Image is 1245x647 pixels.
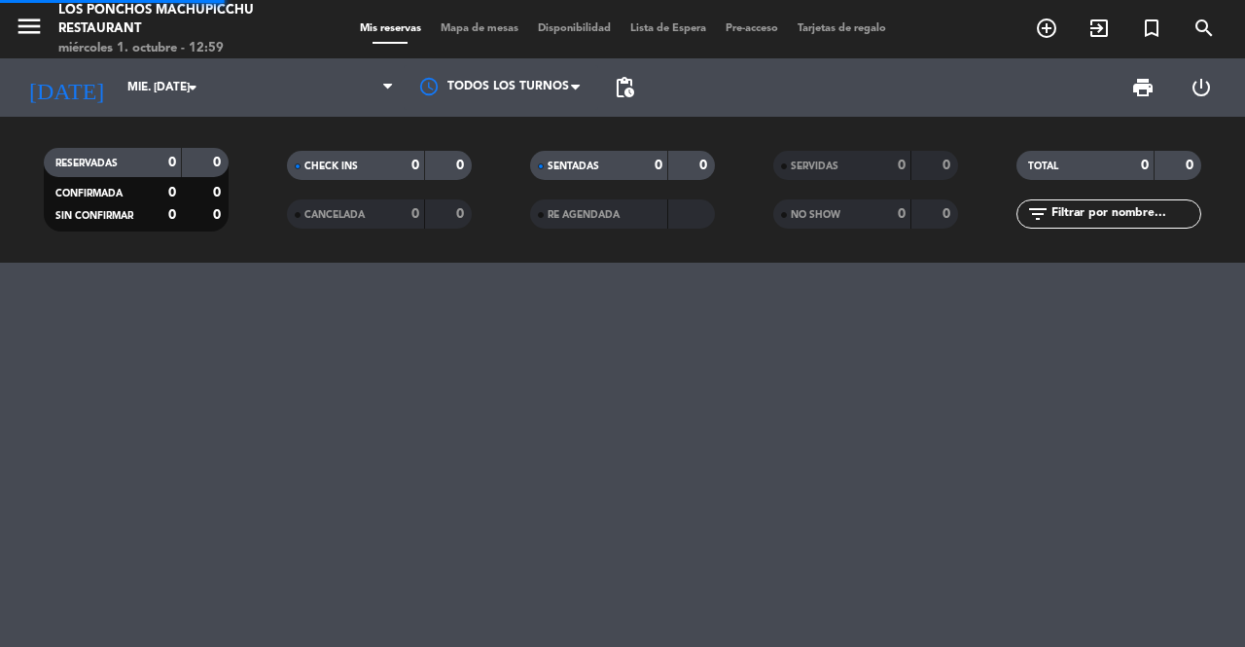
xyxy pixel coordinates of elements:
[181,76,204,99] i: arrow_drop_down
[1172,58,1230,117] div: LOG OUT
[411,159,419,172] strong: 0
[613,76,636,99] span: pending_actions
[1190,76,1213,99] i: power_settings_new
[15,12,44,48] button: menu
[1028,162,1058,171] span: TOTAL
[898,207,906,221] strong: 0
[621,23,716,34] span: Lista de Espera
[699,159,711,172] strong: 0
[898,159,906,172] strong: 0
[943,159,954,172] strong: 0
[55,211,133,221] span: SIN CONFIRMAR
[548,210,620,220] span: RE AGENDADA
[788,23,896,34] span: Tarjetas de regalo
[1141,159,1149,172] strong: 0
[304,210,365,220] span: CANCELADA
[304,162,358,171] span: CHECK INS
[1140,17,1163,40] i: turned_in_not
[168,186,176,199] strong: 0
[58,39,297,58] div: miércoles 1. octubre - 12:59
[548,162,599,171] span: SENTADAS
[1192,17,1216,40] i: search
[943,207,954,221] strong: 0
[528,23,621,34] span: Disponibilidad
[15,12,44,41] i: menu
[1026,202,1049,226] i: filter_list
[213,208,225,222] strong: 0
[456,159,468,172] strong: 0
[1131,76,1155,99] span: print
[168,156,176,169] strong: 0
[1087,17,1111,40] i: exit_to_app
[1186,159,1197,172] strong: 0
[411,207,419,221] strong: 0
[655,159,662,172] strong: 0
[456,207,468,221] strong: 0
[1035,17,1058,40] i: add_circle_outline
[1049,203,1200,225] input: Filtrar por nombre...
[791,210,840,220] span: NO SHOW
[350,23,431,34] span: Mis reservas
[716,23,788,34] span: Pre-acceso
[213,156,225,169] strong: 0
[55,159,118,168] span: RESERVADAS
[15,66,118,109] i: [DATE]
[168,208,176,222] strong: 0
[58,1,297,39] div: Los Ponchos Machupicchu Restaurant
[431,23,528,34] span: Mapa de mesas
[791,162,838,171] span: SERVIDAS
[55,189,123,198] span: CONFIRMADA
[213,186,225,199] strong: 0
